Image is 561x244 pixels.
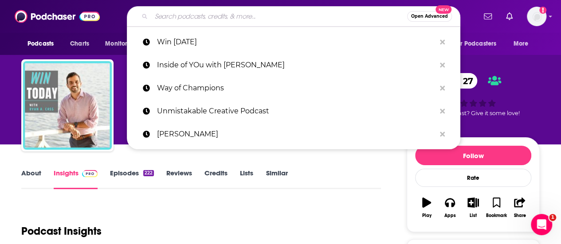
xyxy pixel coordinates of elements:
[127,100,460,123] a: Unmistakable Creative Podcast
[21,225,102,238] h1: Podcast Insights
[64,35,94,52] a: Charts
[438,192,461,224] button: Apps
[127,54,460,77] a: Inside of YOu with [PERSON_NAME]
[157,123,435,146] p: Srinivas Rao
[427,110,520,116] span: Good podcast? Give it some love!
[407,11,452,22] button: Open AdvancedNew
[21,169,41,189] a: About
[411,14,448,19] span: Open Advanced
[266,169,287,189] a: Similar
[157,100,435,123] p: Unmistakable Creative Podcast
[415,169,531,187] div: Rate
[527,7,546,26] span: Logged in as LBraverman
[549,214,556,221] span: 1
[539,7,546,14] svg: Add a profile image
[486,213,507,218] div: Bookmark
[531,214,552,235] iframe: Intercom live chat
[480,9,495,24] a: Show notifications dropdown
[435,5,451,14] span: New
[54,169,98,189] a: InsightsPodchaser Pro
[157,54,435,77] p: Inside of YOu with Michael Rosenbaum
[407,67,540,122] div: 27Good podcast? Give it some love!
[127,6,460,27] div: Search podcasts, credits, & more...
[502,9,516,24] a: Show notifications dropdown
[470,213,477,218] div: List
[27,38,54,50] span: Podcasts
[485,192,508,224] button: Bookmark
[415,192,438,224] button: Play
[415,146,531,165] button: Follow
[151,9,407,23] input: Search podcasts, credits, & more...
[514,213,526,218] div: Share
[23,61,112,150] img: Win Today
[127,123,460,146] a: [PERSON_NAME]
[157,77,435,100] p: Way of Champions
[445,73,478,89] a: 27
[514,38,529,50] span: More
[454,73,478,89] span: 27
[240,169,253,189] a: Lists
[82,170,98,177] img: Podchaser Pro
[143,170,154,176] div: 222
[110,169,154,189] a: Episodes222
[127,31,460,54] a: Win [DATE]
[448,35,509,52] button: open menu
[157,31,435,54] p: Win today
[15,8,100,25] img: Podchaser - Follow, Share and Rate Podcasts
[105,38,137,50] span: Monitoring
[527,7,546,26] img: User Profile
[99,35,148,52] button: open menu
[166,169,192,189] a: Reviews
[507,35,540,52] button: open menu
[444,213,456,218] div: Apps
[508,192,531,224] button: Share
[454,38,496,50] span: For Podcasters
[462,192,485,224] button: List
[527,7,546,26] button: Show profile menu
[70,38,89,50] span: Charts
[422,213,432,218] div: Play
[21,35,65,52] button: open menu
[204,169,228,189] a: Credits
[127,77,460,100] a: Way of Champions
